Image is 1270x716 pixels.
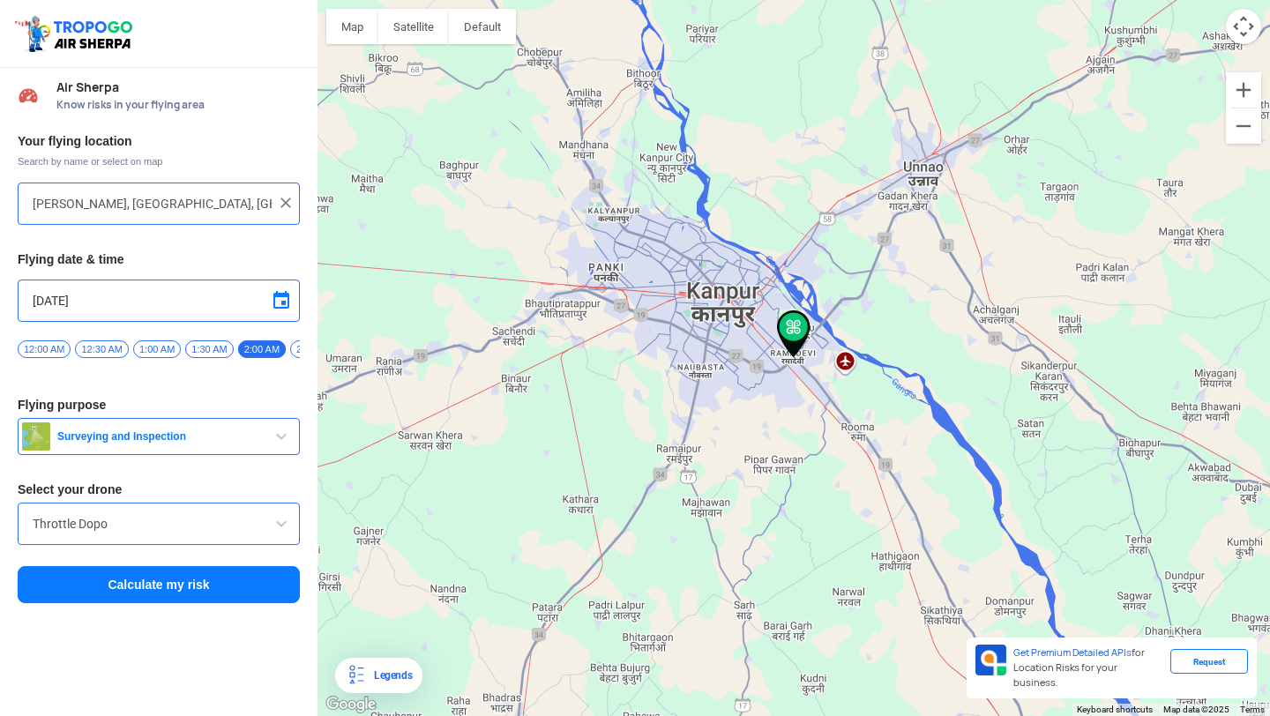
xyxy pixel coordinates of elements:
span: 2:00 AM [238,340,286,358]
span: 1:00 AM [133,340,181,358]
span: Get Premium Detailed APIs [1013,646,1132,659]
h3: Flying purpose [18,399,300,411]
img: Premium APIs [975,645,1006,675]
input: Search by name or Brand [33,513,285,534]
img: ic_close.png [277,194,295,212]
span: 12:30 AM [75,340,128,358]
button: Show satellite imagery [378,9,449,44]
div: Legends [367,665,412,686]
input: Search your flying location [33,193,272,214]
div: for Location Risks for your business. [1006,645,1170,691]
span: Search by name or select on map [18,154,300,168]
a: Terms [1240,705,1265,714]
button: Keyboard shortcuts [1077,704,1153,716]
button: Map camera controls [1226,9,1261,44]
img: Risk Scores [18,85,39,106]
img: ic_tgdronemaps.svg [13,13,138,54]
img: survey.png [22,422,50,451]
button: Calculate my risk [18,566,300,603]
button: Zoom out [1226,108,1261,144]
a: Open this area in Google Maps (opens a new window) [322,693,380,716]
span: 12:00 AM [18,340,71,358]
span: Surveying and Inspection [50,429,271,444]
span: Know risks in your flying area [56,98,300,112]
div: Request [1170,649,1248,674]
button: Zoom in [1226,72,1261,108]
img: Google [322,693,380,716]
span: 2:30 AM [290,340,338,358]
span: Air Sherpa [56,80,300,94]
button: Surveying and Inspection [18,418,300,455]
button: Show street map [326,9,378,44]
h3: Your flying location [18,135,300,147]
span: 1:30 AM [185,340,233,358]
span: Map data ©2025 [1163,705,1229,714]
h3: Flying date & time [18,253,300,265]
img: Legends [346,665,367,686]
input: Select Date [33,290,285,311]
h3: Select your drone [18,483,300,496]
